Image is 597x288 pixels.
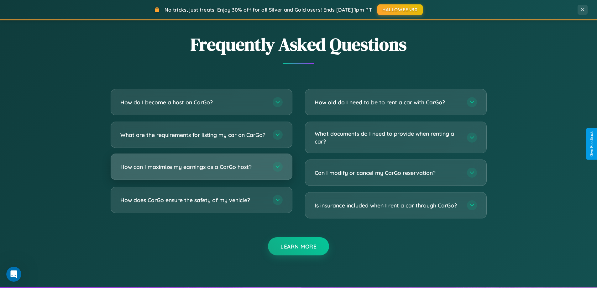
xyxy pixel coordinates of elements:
[120,131,266,139] h3: What are the requirements for listing my car on CarGo?
[315,98,461,106] h3: How old do I need to be to rent a car with CarGo?
[120,163,266,171] h3: How can I maximize my earnings as a CarGo host?
[268,237,329,255] button: Learn More
[120,98,266,106] h3: How do I become a host on CarGo?
[315,169,461,177] h3: Can I modify or cancel my CarGo reservation?
[120,196,266,204] h3: How does CarGo ensure the safety of my vehicle?
[315,130,461,145] h3: What documents do I need to provide when renting a car?
[165,7,373,13] span: No tricks, just treats! Enjoy 30% off for all Silver and Gold users! Ends [DATE] 1pm PT.
[315,202,461,209] h3: Is insurance included when I rent a car through CarGo?
[6,267,21,282] iframe: Intercom live chat
[111,32,487,56] h2: Frequently Asked Questions
[377,4,423,15] button: HALLOWEEN30
[589,131,594,157] div: Give Feedback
